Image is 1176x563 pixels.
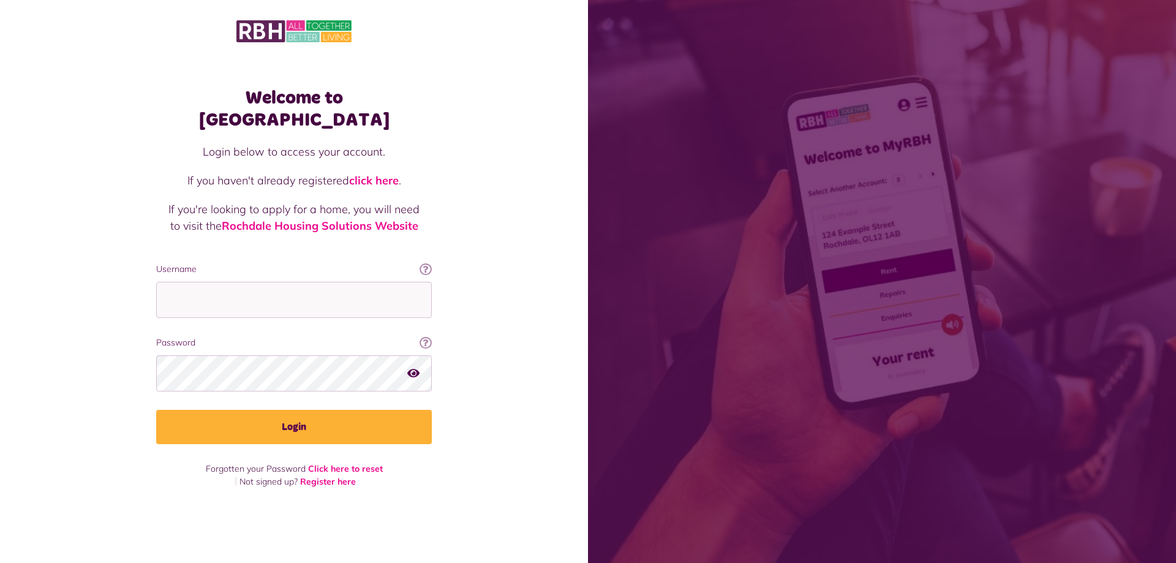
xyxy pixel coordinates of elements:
[222,219,418,233] a: Rochdale Housing Solutions Website
[156,87,432,131] h1: Welcome to [GEOGRAPHIC_DATA]
[156,410,432,444] button: Login
[300,476,356,487] a: Register here
[236,18,352,44] img: MyRBH
[168,143,420,160] p: Login below to access your account.
[308,463,383,474] a: Click here to reset
[206,463,306,474] span: Forgotten your Password
[156,263,432,276] label: Username
[239,476,298,487] span: Not signed up?
[349,173,399,187] a: click here
[168,172,420,189] p: If you haven't already registered .
[156,336,432,349] label: Password
[168,201,420,234] p: If you're looking to apply for a home, you will need to visit the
